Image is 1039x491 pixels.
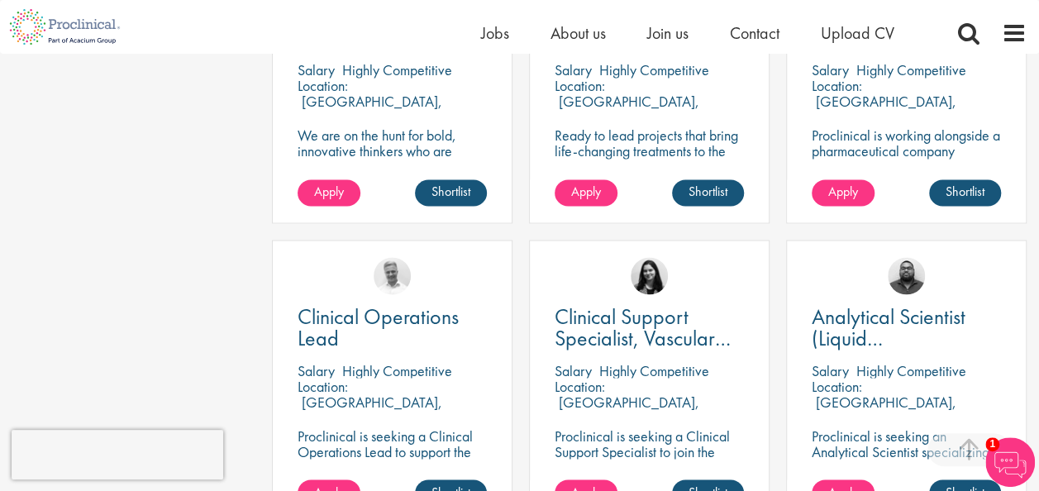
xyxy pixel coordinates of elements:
a: Upload CV [821,22,894,44]
p: [GEOGRAPHIC_DATA], [GEOGRAPHIC_DATA] [812,92,956,126]
span: Salary [298,60,335,79]
p: [GEOGRAPHIC_DATA], [GEOGRAPHIC_DATA] [298,92,442,126]
p: [GEOGRAPHIC_DATA], [GEOGRAPHIC_DATA] [298,392,442,427]
span: Location: [812,376,862,395]
p: [GEOGRAPHIC_DATA], [GEOGRAPHIC_DATA] [555,392,699,427]
a: Shortlist [929,179,1001,206]
span: Apply [828,183,858,200]
span: Location: [555,376,605,395]
span: Salary [298,360,335,379]
p: We are on the hunt for bold, innovative thinkers who are ready to help push the boundaries of sci... [298,127,487,222]
span: Location: [298,376,348,395]
a: Apply [298,179,360,206]
span: Location: [555,76,605,95]
span: Clinical Operations Lead [298,303,459,351]
p: Highly Competitive [599,360,709,379]
span: Location: [812,76,862,95]
a: Clinical Operations Lead [298,307,487,348]
span: Salary [555,360,592,379]
span: 1 [985,437,999,451]
a: Clinical Support Specialist, Vascular PVI [555,307,744,348]
a: Jobs [481,22,509,44]
a: Apply [812,179,875,206]
p: Highly Competitive [856,360,966,379]
span: Salary [555,60,592,79]
p: [GEOGRAPHIC_DATA], [GEOGRAPHIC_DATA] [555,92,699,126]
span: Salary [812,60,849,79]
p: Highly Competitive [342,60,452,79]
a: About us [550,22,606,44]
img: Joshua Bye [374,257,411,294]
span: Apply [314,183,344,200]
img: Chatbot [985,437,1035,487]
img: Indre Stankeviciute [631,257,668,294]
p: Highly Competitive [599,60,709,79]
span: Clinical Support Specialist, Vascular PVI [555,303,731,372]
a: Shortlist [672,179,744,206]
span: Salary [812,360,849,379]
a: Contact [730,22,779,44]
span: Apply [571,183,601,200]
p: Highly Competitive [342,360,452,379]
a: Shortlist [415,179,487,206]
p: [GEOGRAPHIC_DATA], [GEOGRAPHIC_DATA] [812,392,956,427]
p: Highly Competitive [856,60,966,79]
a: Analytical Scientist (Liquid Chromatography) [812,307,1001,348]
a: Apply [555,179,617,206]
p: Proclinical is working alongside a pharmaceutical company seeking a Digital Biomarker Scientist t... [812,127,1001,206]
span: Analytical Scientist (Liquid Chromatography) [812,303,965,372]
a: Join us [647,22,689,44]
iframe: reCAPTCHA [12,430,223,479]
span: Location: [298,76,348,95]
img: Ashley Bennett [888,257,925,294]
p: Proclinical is seeking a Clinical Operations Lead to support the delivery of clinical trials in o... [298,427,487,490]
p: Ready to lead projects that bring life-changing treatments to the world? Join our client at the f... [555,127,744,222]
